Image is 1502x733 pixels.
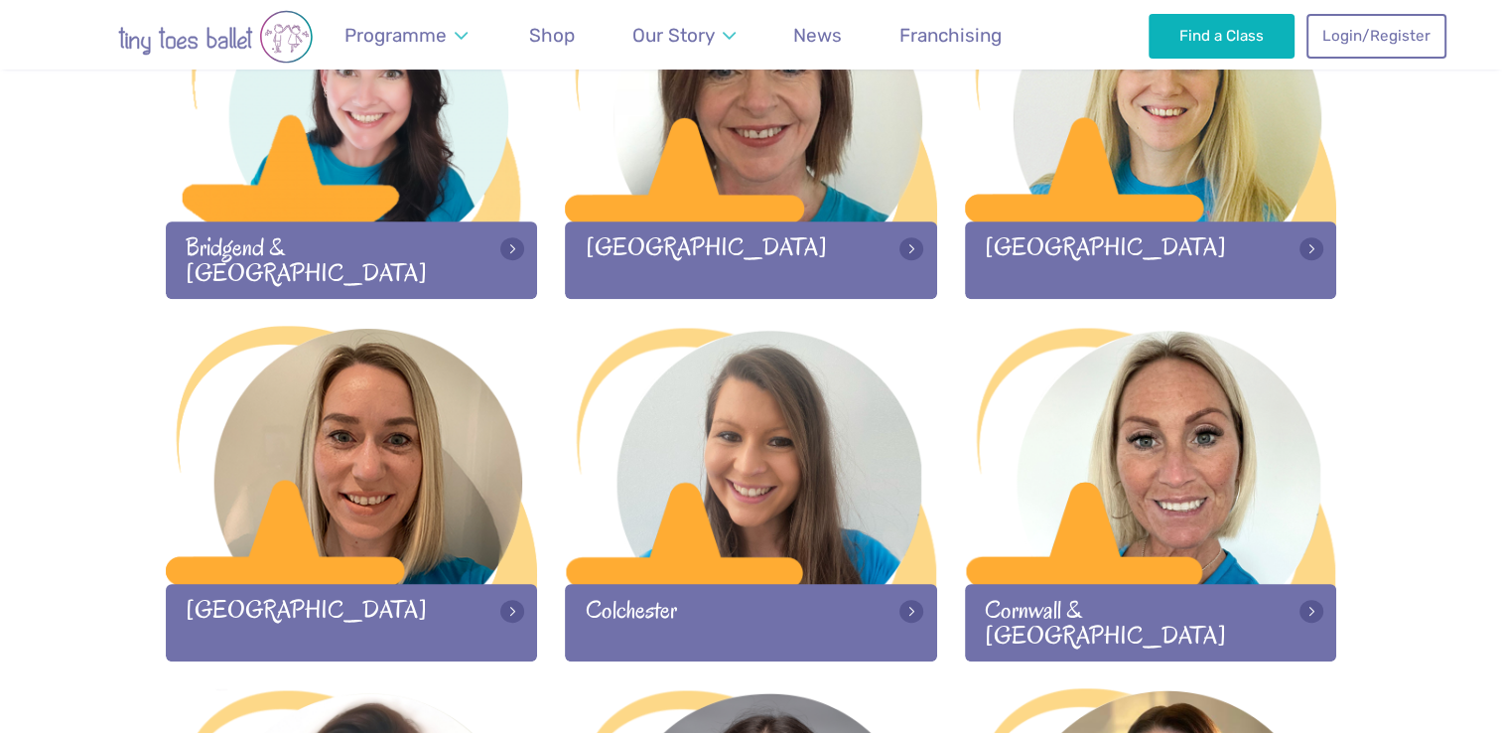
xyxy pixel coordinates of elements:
span: News [793,24,842,47]
a: Find a Class [1149,14,1295,58]
div: Bridgend & [GEOGRAPHIC_DATA] [166,221,538,298]
a: News [784,12,852,59]
span: Franchising [899,24,1002,47]
a: Colchester [565,326,937,660]
div: [GEOGRAPHIC_DATA] [166,584,538,660]
a: Franchising [890,12,1012,59]
a: Our Story [622,12,745,59]
div: Cornwall & [GEOGRAPHIC_DATA] [965,584,1337,660]
a: Login/Register [1306,14,1445,58]
span: Our Story [632,24,715,47]
span: Shop [529,24,575,47]
a: Shop [520,12,585,59]
img: tiny toes ballet [57,10,374,64]
a: Cornwall & [GEOGRAPHIC_DATA] [965,326,1337,660]
div: Colchester [565,584,937,660]
div: [GEOGRAPHIC_DATA] [565,221,937,298]
a: [GEOGRAPHIC_DATA] [166,326,538,660]
div: [GEOGRAPHIC_DATA] [965,221,1337,298]
span: Programme [344,24,447,47]
a: Programme [336,12,478,59]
